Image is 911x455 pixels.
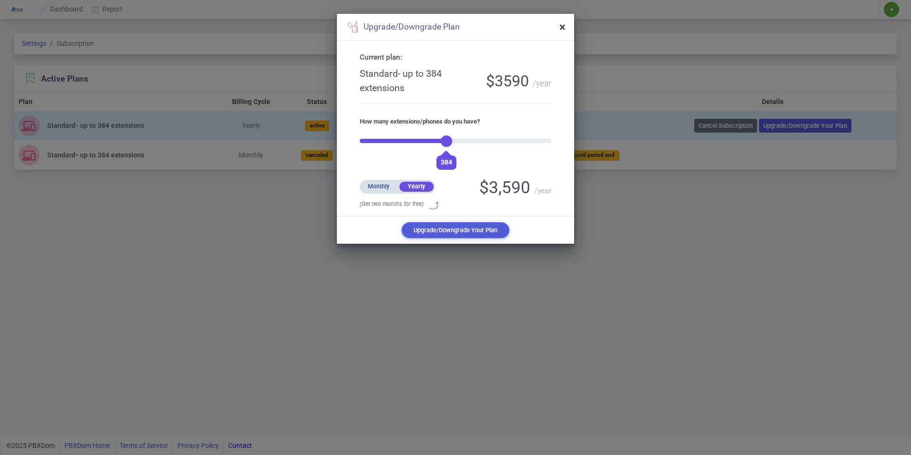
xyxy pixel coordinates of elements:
span: (Get two months for free) [360,201,424,207]
span: $ [479,177,530,197]
button: Upgrade/Downgrade Your Plan [402,222,509,238]
span: 384 [441,158,452,166]
span: 3,590 [489,177,530,197]
p: Current plan: [360,52,551,63]
div: Upgrade/Downgrade plan [346,21,460,33]
span: × [559,21,566,34]
span: / year [534,186,551,195]
span: $ 3590 [486,72,529,90]
label: Yearly [397,180,435,193]
span: Standard- up to 384 extensions [360,68,442,93]
button: Close [559,21,566,33]
label: Monthly [360,180,397,193]
span: / year [533,79,551,88]
div: How many extensions/phones do you have? [360,117,551,126]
